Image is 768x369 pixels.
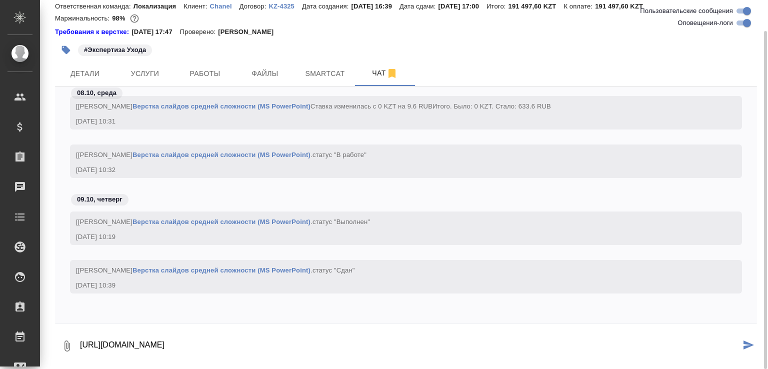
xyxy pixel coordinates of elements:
p: [DATE] 17:47 [131,27,180,37]
a: KZ-4325 [268,1,302,10]
p: #Экспертиза Ухода [84,45,146,55]
p: К оплате: [563,2,595,10]
span: Пользовательские сообщения [640,6,733,16]
p: Локализация [133,2,184,10]
span: Чат [361,67,409,79]
span: [[PERSON_NAME] . [76,151,366,158]
p: Итого: [486,2,508,10]
p: 08.10, среда [77,88,116,98]
svg: Отписаться [386,67,398,79]
p: 09.10, четверг [77,194,122,204]
a: Верстка слайдов средней сложности (MS PowerPoint) [132,151,310,158]
p: Ответственная команда: [55,2,133,10]
span: Работы [181,67,229,80]
p: Chanel [210,2,239,10]
p: Дата сдачи: [399,2,438,10]
div: [DATE] 10:19 [76,232,707,242]
a: Chanel [210,1,239,10]
span: [[PERSON_NAME] . [76,266,355,274]
span: статус "Сдан" [312,266,355,274]
div: Нажми, чтобы открыть папку с инструкцией [55,27,131,37]
p: Клиент: [183,2,209,10]
div: [DATE] 10:32 [76,165,707,175]
span: [[PERSON_NAME] Ставка изменилась с 0 KZT на 9.6 RUB [76,102,551,110]
button: 633.60 RUB; 0.00 KZT; [128,12,141,25]
span: статус "В работе" [312,151,366,158]
span: Детали [61,67,109,80]
p: Договор: [239,2,269,10]
a: Верстка слайдов средней сложности (MS PowerPoint) [132,102,310,110]
p: Дата создания: [302,2,351,10]
span: Экспертиза Ухода [77,45,153,53]
p: 191 497,60 KZT [508,2,564,10]
p: 191 497,60 KZT [595,2,650,10]
a: Верстка слайдов средней сложности (MS PowerPoint) [132,218,310,225]
span: Оповещения-логи [677,18,733,28]
span: статус "Выполнен" [312,218,370,225]
div: [DATE] 10:31 [76,116,707,126]
span: Услуги [121,67,169,80]
button: Добавить тэг [55,39,77,61]
p: [DATE] 16:39 [351,2,399,10]
p: [PERSON_NAME] [218,27,281,37]
span: [[PERSON_NAME] . [76,218,370,225]
a: Требования к верстке: [55,27,131,37]
p: [DATE] 17:00 [438,2,486,10]
span: Итого. Было: 0 KZT. Стало: 633.6 RUB [432,102,551,110]
span: Smartcat [301,67,349,80]
span: Файлы [241,67,289,80]
p: Маржинальность: [55,14,112,22]
p: KZ-4325 [268,2,302,10]
p: 98% [112,14,127,22]
div: [DATE] 10:39 [76,280,707,290]
p: Проверено: [180,27,218,37]
a: Верстка слайдов средней сложности (MS PowerPoint) [132,266,310,274]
